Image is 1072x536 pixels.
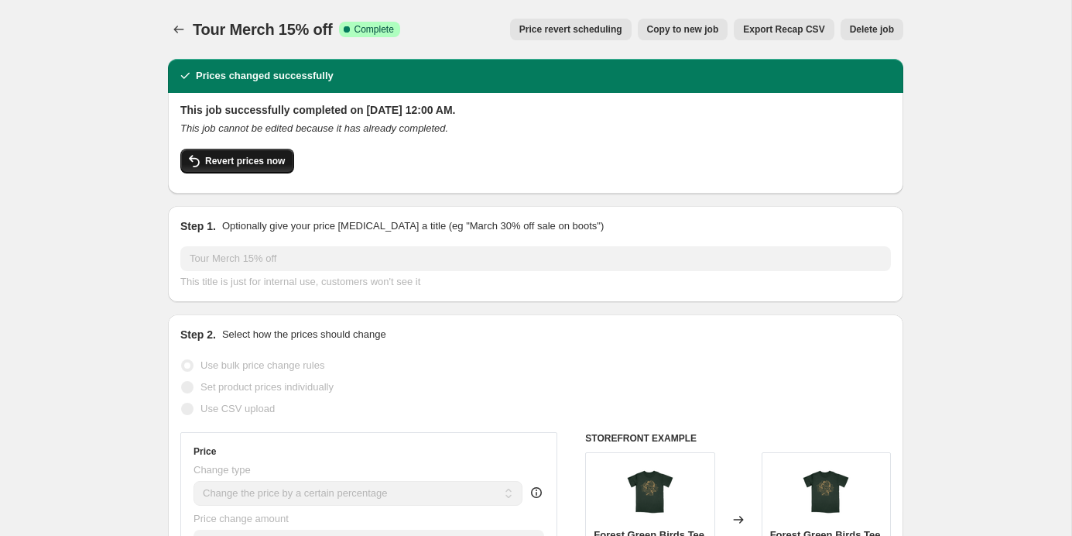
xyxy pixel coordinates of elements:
[200,381,334,393] span: Set product prices individually
[795,461,857,523] img: GreenBirdsTee_80x.png
[619,461,681,523] img: GreenBirdsTee_80x.png
[180,218,216,234] h2: Step 1.
[354,23,394,36] span: Complete
[180,327,216,342] h2: Step 2.
[194,513,289,524] span: Price change amount
[519,23,622,36] span: Price revert scheduling
[585,432,891,445] h6: STOREFRONT EXAMPLE
[200,359,324,371] span: Use bulk price change rules
[638,19,728,40] button: Copy to new job
[168,19,190,40] button: Price change jobs
[841,19,903,40] button: Delete job
[205,155,285,167] span: Revert prices now
[193,21,333,38] span: Tour Merch 15% off
[200,403,275,414] span: Use CSV upload
[647,23,719,36] span: Copy to new job
[180,276,420,287] span: This title is just for internal use, customers won't see it
[180,122,448,134] i: This job cannot be edited because it has already completed.
[194,445,216,458] h3: Price
[510,19,632,40] button: Price revert scheduling
[180,102,891,118] h2: This job successfully completed on [DATE] 12:00 AM.
[196,68,334,84] h2: Prices changed successfully
[180,149,294,174] button: Revert prices now
[194,464,251,476] span: Change type
[734,19,834,40] button: Export Recap CSV
[529,485,544,500] div: help
[222,218,604,234] p: Optionally give your price [MEDICAL_DATA] a title (eg "March 30% off sale on boots")
[743,23,824,36] span: Export Recap CSV
[180,246,891,271] input: 30% off holiday sale
[850,23,894,36] span: Delete job
[222,327,386,342] p: Select how the prices should change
